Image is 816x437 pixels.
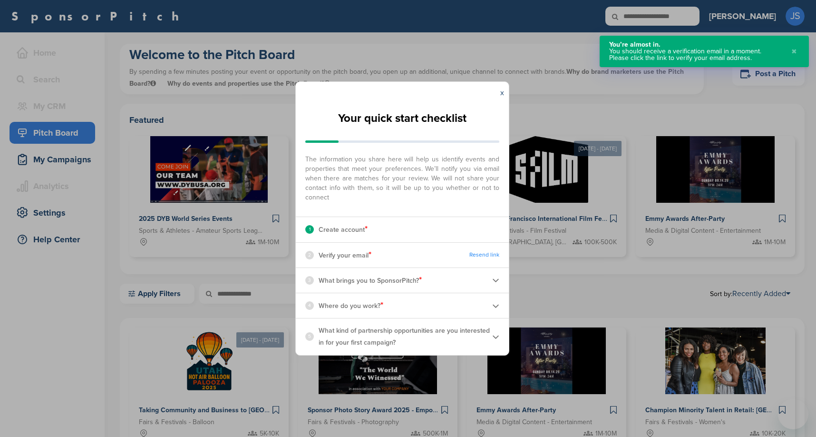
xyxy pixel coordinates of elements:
[492,333,499,340] img: Checklist arrow 2
[319,274,422,287] p: What brings you to SponsorPitch?
[609,41,782,48] div: You’re almost in.
[609,48,782,61] div: You should receive a verification email in a moment. Please click the link to verify your email a...
[319,249,371,261] p: Verify your email
[500,88,504,98] a: x
[305,251,314,259] div: 2
[305,332,314,341] div: 5
[305,225,314,234] div: 1
[492,277,499,284] img: Checklist arrow 2
[305,276,314,285] div: 3
[305,301,314,310] div: 4
[778,399,808,429] iframe: Button to launch messaging window
[338,108,466,129] h2: Your quick start checklist
[319,223,368,236] p: Create account
[789,41,799,61] button: Close
[305,150,499,202] span: The information you share here will help us identify events and properties that meet your prefere...
[319,325,492,348] p: What kind of partnership opportunities are you interested in for your first campaign?
[469,251,499,258] a: Resend link
[492,302,499,309] img: Checklist arrow 2
[319,299,383,312] p: Where do you work?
